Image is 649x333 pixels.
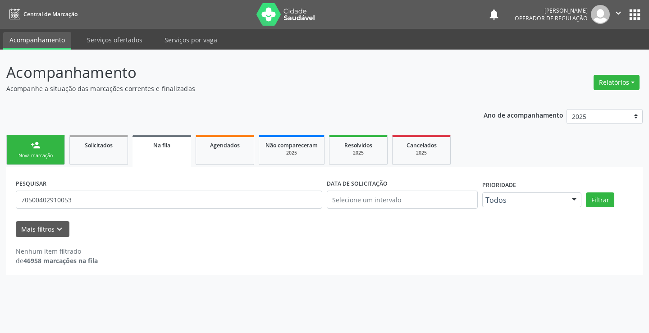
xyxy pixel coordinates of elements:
[153,141,170,149] span: Na fila
[488,8,500,21] button: notifications
[265,150,318,156] div: 2025
[16,221,69,237] button: Mais filtroskeyboard_arrow_down
[407,141,437,149] span: Cancelados
[23,256,98,265] strong: 46958 marcações na fila
[210,141,240,149] span: Agendados
[610,5,627,24] button: 
[85,141,113,149] span: Solicitados
[336,150,381,156] div: 2025
[327,177,388,191] label: DATA DE SOLICITAÇÃO
[81,32,149,48] a: Serviços ofertados
[344,141,372,149] span: Resolvidos
[484,109,563,120] p: Ano de acompanhamento
[31,140,41,150] div: person_add
[6,7,78,22] a: Central de Marcação
[327,191,478,209] input: Selecione um intervalo
[627,7,643,23] button: apps
[485,196,563,205] span: Todos
[16,191,322,209] input: Nome, CNS
[594,75,640,90] button: Relatórios
[515,7,588,14] div: [PERSON_NAME]
[55,224,64,234] i: keyboard_arrow_down
[399,150,444,156] div: 2025
[23,10,78,18] span: Central de Marcação
[586,192,614,208] button: Filtrar
[3,32,71,50] a: Acompanhamento
[265,141,318,149] span: Não compareceram
[6,84,452,93] p: Acompanhe a situação das marcações correntes e finalizadas
[515,14,588,22] span: Operador de regulação
[16,177,46,191] label: PESQUISAR
[591,5,610,24] img: img
[16,256,98,265] div: de
[158,32,224,48] a: Serviços por vaga
[6,61,452,84] p: Acompanhamento
[482,178,516,192] label: Prioridade
[16,246,98,256] div: Nenhum item filtrado
[613,8,623,18] i: 
[13,152,58,159] div: Nova marcação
